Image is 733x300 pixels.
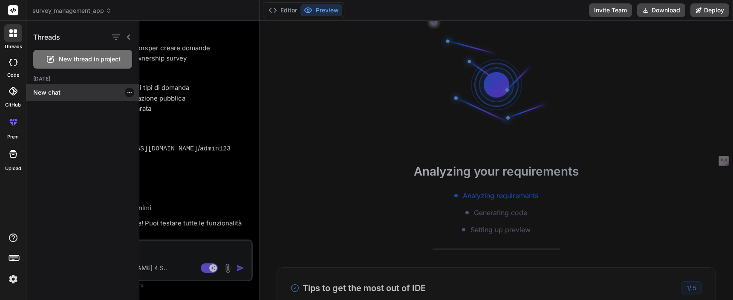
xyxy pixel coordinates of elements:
[33,32,60,42] h1: Threads
[7,133,19,141] label: prem
[637,3,685,17] button: Download
[589,3,632,17] button: Invite Team
[265,4,300,16] button: Editor
[33,88,139,97] p: New chat
[32,6,112,15] span: survey_management_app
[59,55,121,63] span: New thread in project
[5,101,21,109] label: GitHub
[4,43,22,50] label: threads
[26,75,139,82] h2: [DATE]
[7,72,19,79] label: code
[300,4,342,16] button: Preview
[5,165,21,172] label: Upload
[690,3,729,17] button: Deploy
[6,272,20,286] img: settings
